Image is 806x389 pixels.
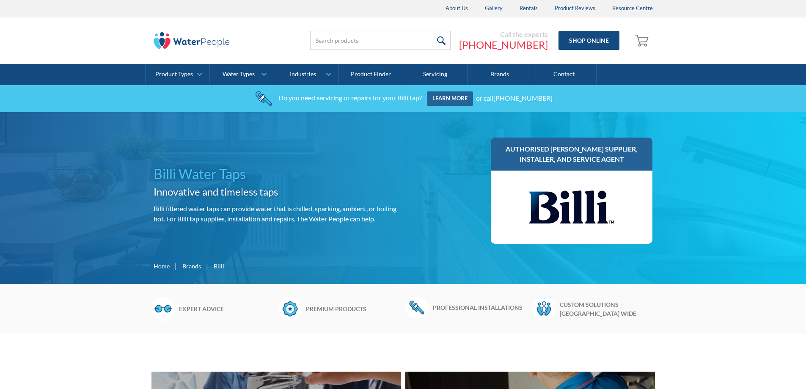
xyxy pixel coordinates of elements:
img: Waterpeople Symbol [532,297,556,320]
h3: Authorised [PERSON_NAME] supplier, installer, and service agent [499,144,644,164]
a: Product Types [146,64,209,85]
img: The Water People [154,32,230,49]
img: shopping cart [635,33,651,47]
div: Call the experts [459,30,548,39]
h6: Expert advice [179,304,274,313]
img: Billi [529,179,614,235]
div: or call [476,94,553,102]
a: [PHONE_NUMBER] [459,39,548,51]
a: Industries [274,64,338,85]
a: [PHONE_NUMBER] [493,94,553,102]
a: Contact [532,64,597,85]
a: Servicing [403,64,468,85]
p: Billi filtered water taps can provide water that is chilled, sparking, ambient, or boiling hot. F... [154,204,400,224]
a: Water Types [210,64,274,85]
div: Product Types [155,71,193,78]
div: | [174,261,178,271]
img: Glasses [151,297,175,320]
img: Wrench [405,297,429,318]
img: Badge [278,297,302,320]
div: Do you need servicing or repairs for your Billi tap? [278,94,422,102]
h2: Innovative and timeless taps [154,184,400,199]
a: Shop Online [558,31,619,50]
h6: Custom solutions [GEOGRAPHIC_DATA] wide [560,300,655,318]
div: Industries [290,71,316,78]
h6: Premium products [306,304,401,313]
div: Billi [214,262,224,270]
input: Search products [310,31,451,50]
a: Brands [182,262,201,270]
div: | [205,261,209,271]
a: Home [154,262,170,270]
a: Product Finder [339,64,403,85]
a: Brands [468,64,532,85]
a: Open empty cart [633,30,653,51]
h6: Professional installations [433,303,528,312]
div: Water Types [223,71,255,78]
h1: Billi Water Taps [154,164,400,184]
a: Learn more [427,91,473,106]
